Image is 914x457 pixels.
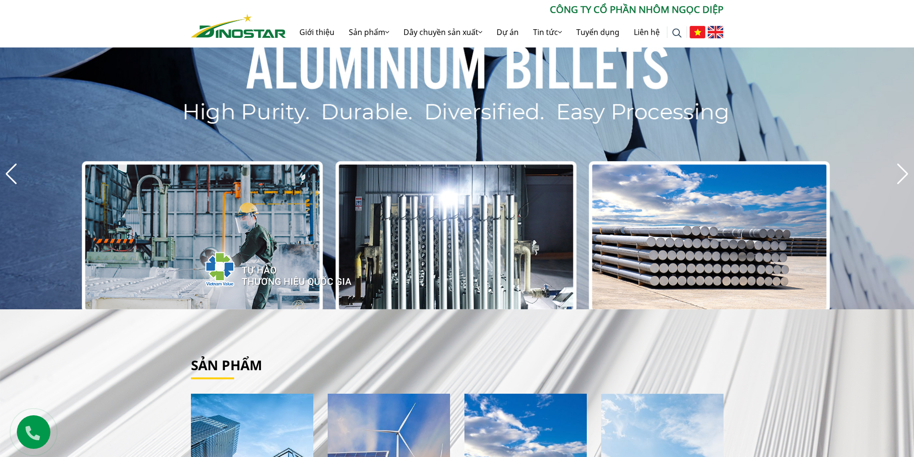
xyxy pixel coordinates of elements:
[526,17,569,47] a: Tin tức
[896,164,909,185] div: Next slide
[569,17,627,47] a: Tuyển dụng
[627,17,667,47] a: Liên hệ
[396,17,489,47] a: Dây chuyền sản xuất
[292,17,342,47] a: Giới thiệu
[689,26,705,38] img: Tiếng Việt
[286,2,724,17] p: CÔNG TY CỔ PHẦN NHÔM NGỌC DIỆP
[191,356,262,374] a: Sản phẩm
[191,12,286,37] a: Nhôm Dinostar
[342,17,396,47] a: Sản phẩm
[191,14,286,38] img: Nhôm Dinostar
[708,26,724,38] img: English
[489,17,526,47] a: Dự án
[5,164,18,185] div: Previous slide
[177,234,353,300] img: thqg
[672,28,682,38] img: search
